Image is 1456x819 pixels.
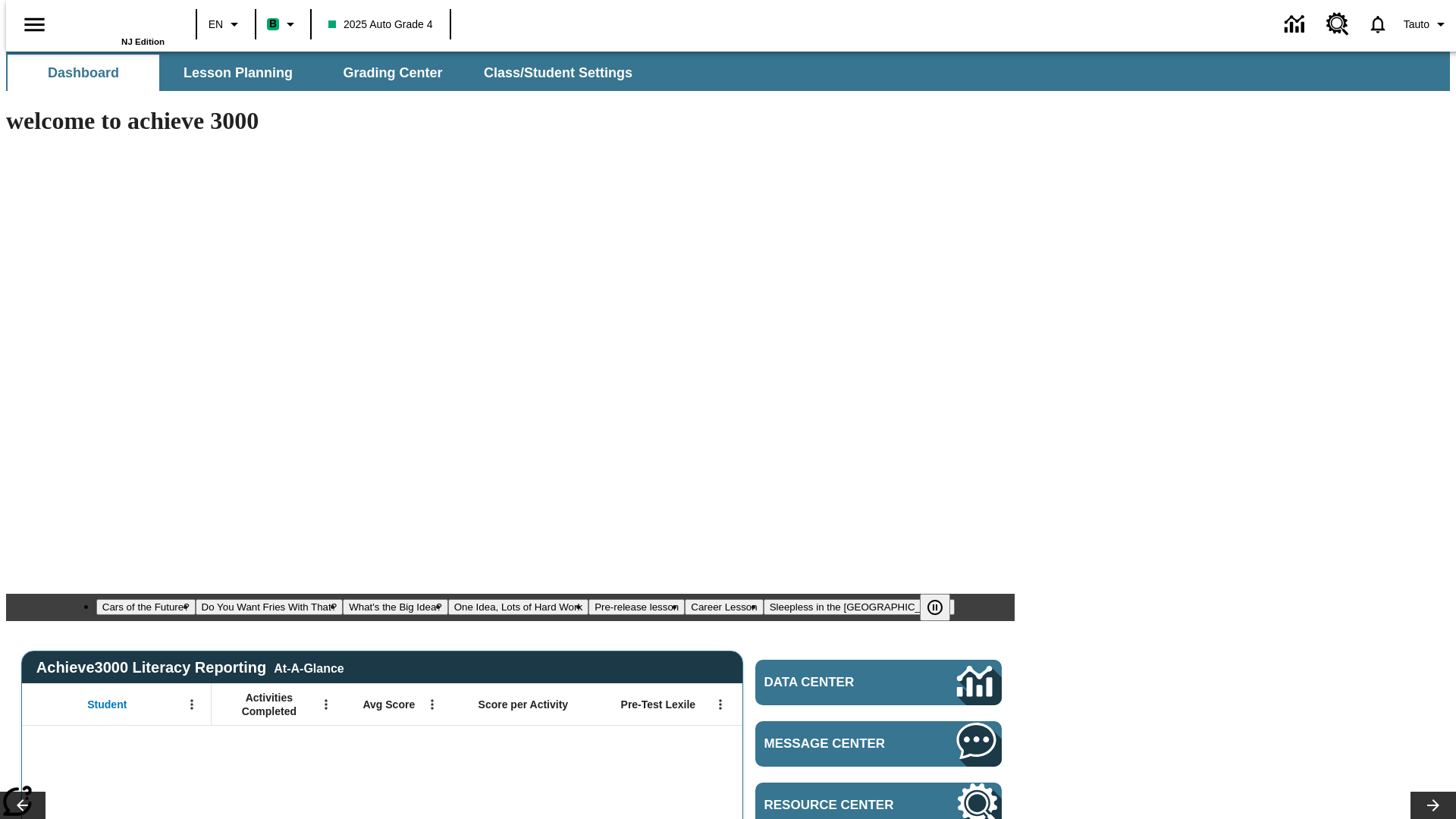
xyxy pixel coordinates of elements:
[1358,5,1398,44] a: Notifications
[202,11,250,38] button: Language: EN, Select a language
[1404,17,1429,33] span: Tauto
[6,52,1450,91] div: SubNavbar
[6,55,646,91] div: SubNavbar
[66,7,165,37] a: Home
[66,5,165,46] div: Home
[343,64,442,82] span: Grading Center
[484,64,632,82] span: Class/Student Settings
[317,55,469,91] button: Grading Center
[621,698,696,711] span: Pre-Test Lexile
[755,721,1002,767] a: Message Center
[121,37,165,46] span: NJ Edition
[764,599,955,615] button: Slide 7 Sleepless in the Animal Kingdom
[162,55,314,91] button: Lesson Planning
[315,693,337,716] button: Open Menu
[362,698,415,711] span: Avg Score
[328,17,433,33] span: 2025 Auto Grade 4
[709,693,732,716] button: Open Menu
[421,693,444,716] button: Open Menu
[764,798,912,813] span: Resource Center
[8,55,159,91] button: Dashboard
[180,693,203,716] button: Open Menu
[920,594,950,621] button: Pause
[1276,4,1317,45] a: Data Center
[6,107,1015,135] h1: welcome to achieve 3000
[184,64,293,82] span: Lesson Planning
[196,599,344,615] button: Slide 2 Do You Want Fries With That?
[588,599,685,615] button: Slide 5 Pre-release lesson
[479,698,569,711] span: Score per Activity
[261,11,306,38] button: Boost Class color is mint green. Change class color
[764,675,906,690] span: Data Center
[685,599,763,615] button: Slide 6 Career Lesson
[755,660,1002,705] a: Data Center
[219,691,319,718] span: Activities Completed
[472,55,645,91] button: Class/Student Settings
[343,599,448,615] button: Slide 3 What's the Big Idea?
[448,599,588,615] button: Slide 4 One Idea, Lots of Hard Work
[12,2,57,47] button: Open side menu
[87,698,127,711] span: Student
[1398,11,1456,38] button: Profile/Settings
[1317,4,1358,45] a: Resource Center, Will open in new tab
[96,599,196,615] button: Slide 1 Cars of the Future?
[209,17,223,33] span: EN
[920,594,965,621] div: Pause
[36,659,344,676] span: Achieve3000 Literacy Reporting
[269,14,277,33] span: B
[48,64,119,82] span: Dashboard
[1410,792,1456,819] button: Lesson carousel, Next
[274,659,344,676] div: At-A-Glance
[764,736,912,752] span: Message Center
